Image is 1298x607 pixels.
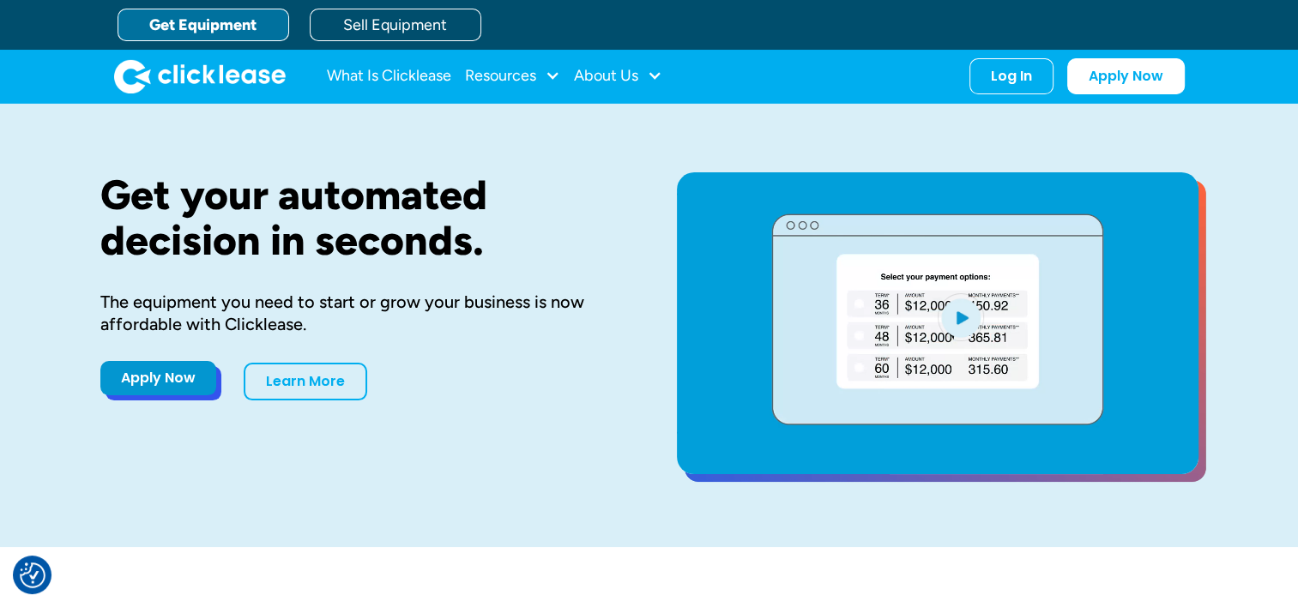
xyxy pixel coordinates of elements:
a: Get Equipment [118,9,289,41]
div: The equipment you need to start or grow your business is now affordable with Clicklease. [100,291,622,335]
img: Revisit consent button [20,562,45,588]
div: Log In [991,68,1032,85]
div: About Us [574,59,662,93]
a: Apply Now [1067,58,1185,94]
h1: Get your automated decision in seconds. [100,172,622,263]
img: Blue play button logo on a light blue circular background [938,293,984,341]
img: Clicklease logo [114,59,286,93]
a: Apply Now [100,361,216,395]
a: Learn More [244,363,367,400]
div: Resources [465,59,560,93]
a: Sell Equipment [310,9,481,41]
button: Consent Preferences [20,562,45,588]
a: home [114,59,286,93]
a: What Is Clicklease [327,59,451,93]
a: open lightbox [677,172,1198,474]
